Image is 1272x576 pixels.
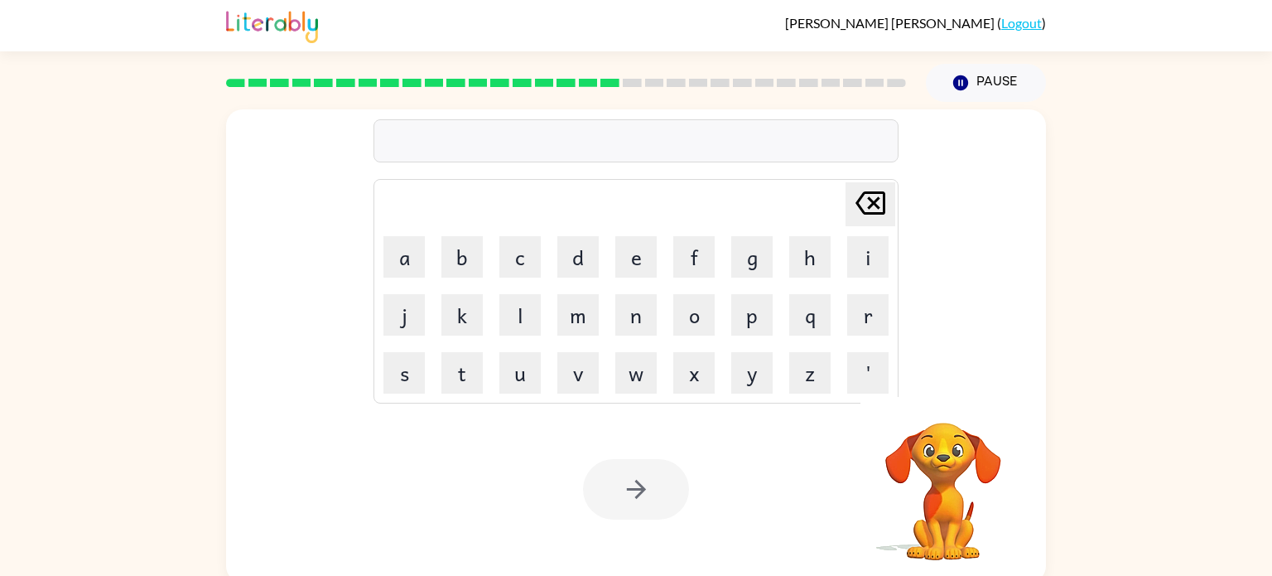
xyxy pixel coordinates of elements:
button: a [383,236,425,278]
button: y [731,352,773,394]
button: w [615,352,657,394]
button: n [615,294,657,336]
button: d [557,236,599,278]
button: s [383,352,425,394]
button: t [441,352,483,394]
button: j [383,294,425,336]
button: v [557,352,599,394]
button: i [847,236,889,278]
button: p [731,294,773,336]
span: [PERSON_NAME] [PERSON_NAME] [785,15,997,31]
button: Pause [926,64,1046,102]
button: o [673,294,715,336]
button: u [499,352,541,394]
button: k [441,294,483,336]
button: e [615,236,657,278]
button: m [557,294,599,336]
button: ' [847,352,889,394]
div: ( ) [785,15,1046,31]
button: g [731,236,773,278]
button: l [499,294,541,336]
button: q [789,294,831,336]
button: z [789,352,831,394]
a: Logout [1001,15,1042,31]
button: b [441,236,483,278]
button: x [673,352,715,394]
button: c [499,236,541,278]
button: h [789,236,831,278]
button: f [673,236,715,278]
button: r [847,294,889,336]
video: Your browser must support playing .mp4 files to use Literably. Please try using another browser. [860,397,1026,563]
img: Literably [226,7,318,43]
